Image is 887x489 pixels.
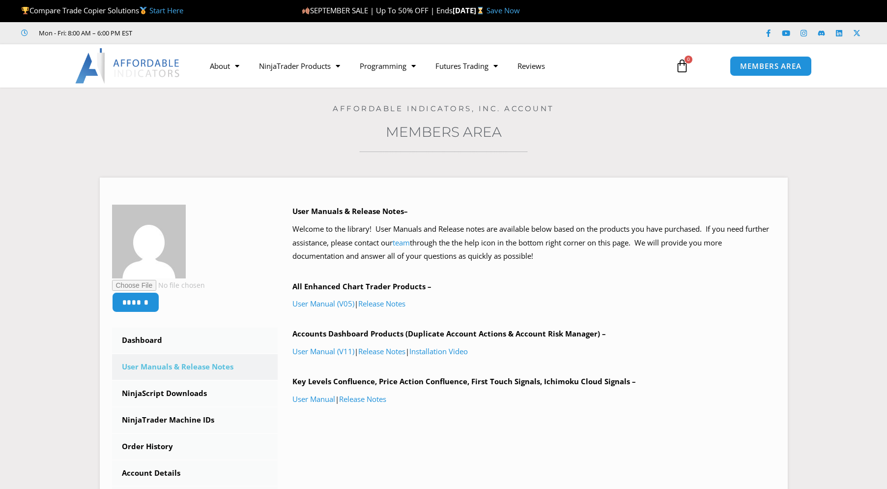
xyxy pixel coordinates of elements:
a: NinjaScript Downloads [112,381,278,406]
span: SEPTEMBER SALE | Up To 50% OFF | Ends [302,5,453,15]
a: Members Area [386,123,502,140]
a: NinjaTrader Products [249,55,350,77]
a: NinjaTrader Machine IDs [112,407,278,433]
p: | | [292,345,775,359]
a: Save Now [486,5,520,15]
img: LogoAI | Affordable Indicators – NinjaTrader [75,48,181,84]
strong: [DATE] [453,5,486,15]
b: Accounts Dashboard Products (Duplicate Account Actions & Account Risk Manager) – [292,329,606,338]
span: Mon - Fri: 8:00 AM – 6:00 PM EST [36,27,132,39]
p: | [292,393,775,406]
a: About [200,55,249,77]
a: Installation Video [409,346,468,356]
img: ⌛ [477,7,484,14]
a: Affordable Indicators, Inc. Account [333,104,554,113]
img: 🥇 [140,7,147,14]
a: Reviews [508,55,555,77]
p: Welcome to the library! User Manuals and Release notes are available below based on the products ... [292,222,775,264]
span: MEMBERS AREA [740,62,801,70]
a: Release Notes [358,299,405,308]
nav: Menu [200,55,664,77]
a: Futures Trading [426,55,508,77]
a: Release Notes [358,346,405,356]
a: Dashboard [112,328,278,353]
a: team [393,238,410,247]
p: | [292,297,775,311]
b: User Manuals & Release Notes– [292,206,408,216]
a: Account Details [112,460,278,486]
img: 🏆 [22,7,29,14]
b: All Enhanced Chart Trader Products – [292,281,431,291]
a: Release Notes [339,394,386,404]
a: User Manuals & Release Notes [112,354,278,380]
a: 0 [660,52,704,80]
a: Order History [112,434,278,459]
iframe: Customer reviews powered by Trustpilot [146,28,293,38]
a: User Manual (V11) [292,346,354,356]
a: Programming [350,55,426,77]
a: User Manual [292,394,335,404]
img: b815e2aeb0e08bc03ea460382ae0ca223a9203a4ba2502b8132a8ba5cc05fd50 [112,205,186,278]
a: User Manual (V05) [292,299,354,308]
img: 🍂 [302,7,310,14]
a: Start Here [149,5,183,15]
a: MEMBERS AREA [730,56,812,76]
span: 0 [685,56,692,63]
b: Key Levels Confluence, Price Action Confluence, First Touch Signals, Ichimoku Cloud Signals – [292,376,636,386]
span: Compare Trade Copier Solutions [21,5,183,15]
